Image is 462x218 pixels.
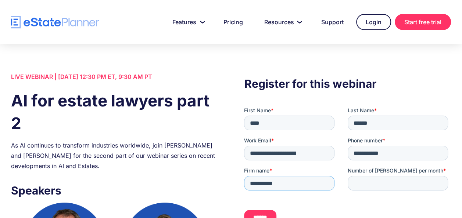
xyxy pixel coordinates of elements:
h1: AI for estate lawyers part 2 [11,89,218,135]
h3: Speakers [11,182,218,199]
a: Login [356,14,391,30]
a: Start free trial [395,14,451,30]
a: Features [164,15,211,29]
a: Pricing [215,15,252,29]
h3: Register for this webinar [244,75,451,92]
div: LIVE WEBINAR | [DATE] 12:30 PM ET, 9:30 AM PT [11,72,218,82]
a: Resources [255,15,309,29]
a: home [11,16,99,29]
a: Support [312,15,352,29]
div: As AI continues to transform industries worldwide, join [PERSON_NAME] and [PERSON_NAME] for the s... [11,140,218,171]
